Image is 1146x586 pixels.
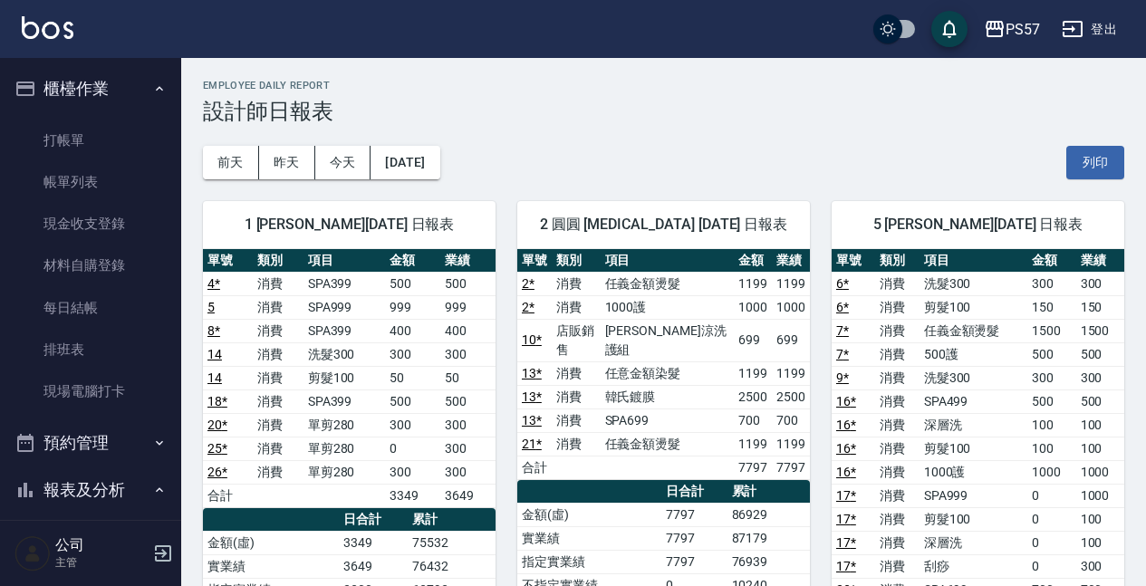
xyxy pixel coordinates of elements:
td: 任義金額燙髮 [601,432,735,456]
td: 150 [1027,295,1075,319]
td: 消費 [875,484,919,507]
td: 韓氏鍍膜 [601,385,735,408]
td: 消費 [552,295,601,319]
td: 消費 [875,319,919,342]
td: 700 [734,408,772,432]
button: 報表及分析 [7,466,174,514]
td: 1500 [1027,319,1075,342]
th: 單號 [832,249,875,273]
button: 昨天 [259,146,315,179]
td: 消費 [253,437,303,460]
h2: Employee Daily Report [203,80,1124,91]
td: 1000 [1076,460,1124,484]
td: 合計 [203,484,253,507]
button: 列印 [1066,146,1124,179]
td: SPA699 [601,408,735,432]
a: 14 [207,370,222,385]
td: 消費 [552,361,601,385]
td: 300 [1076,272,1124,295]
button: 今天 [315,146,371,179]
td: 300 [440,413,496,437]
td: 50 [440,366,496,389]
td: 500 [440,272,496,295]
th: 累計 [408,508,496,532]
td: 任義金額燙髮 [920,319,1028,342]
td: 2500 [772,385,810,408]
td: 單剪280 [303,413,385,437]
td: 消費 [552,272,601,295]
td: 300 [385,342,440,366]
td: 消費 [253,389,303,413]
td: 1199 [734,432,772,456]
td: 500 [385,272,440,295]
td: 7797 [734,456,772,479]
td: 消費 [875,366,919,389]
a: 排班表 [7,329,174,370]
td: 剪髮100 [920,507,1028,531]
p: 主管 [55,554,148,571]
td: 消費 [253,295,303,319]
span: 2 圓圓 [MEDICAL_DATA] [DATE] 日報表 [539,216,788,234]
td: 500 [440,389,496,413]
td: 3649 [339,554,408,578]
td: 86929 [727,503,810,526]
td: 300 [1076,366,1124,389]
button: 櫃檯作業 [7,65,174,112]
td: 0 [385,437,440,460]
td: 1000 [1076,484,1124,507]
th: 業績 [1076,249,1124,273]
td: 100 [1076,437,1124,460]
td: 剪髮100 [920,295,1028,319]
td: 300 [385,460,440,484]
a: 材料自購登錄 [7,245,174,286]
td: 消費 [552,432,601,456]
td: 75532 [408,531,496,554]
button: 預約管理 [7,419,174,466]
td: SPA999 [303,295,385,319]
button: [DATE] [371,146,439,179]
button: 前天 [203,146,259,179]
td: 500 [1027,342,1075,366]
td: 76939 [727,550,810,573]
td: 1000 [734,295,772,319]
a: 每日結帳 [7,287,174,329]
td: 700 [772,408,810,432]
td: 消費 [875,342,919,366]
td: 1199 [772,272,810,295]
td: 消費 [875,389,919,413]
td: 7797 [661,526,727,550]
td: 2500 [734,385,772,408]
button: 登出 [1055,13,1124,46]
td: 76432 [408,554,496,578]
td: 100 [1027,413,1075,437]
td: 深層洗 [920,531,1028,554]
td: 1000護 [920,460,1028,484]
td: 消費 [875,507,919,531]
td: 剪髮100 [920,437,1028,460]
td: 消費 [875,531,919,554]
td: 1000 [772,295,810,319]
td: 150 [1076,295,1124,319]
a: 5 [207,300,215,314]
th: 日合計 [661,480,727,504]
td: 3349 [339,531,408,554]
td: 實業績 [517,526,661,550]
td: 50 [385,366,440,389]
th: 金額 [385,249,440,273]
td: 金額(虛) [517,503,661,526]
th: 類別 [253,249,303,273]
td: 300 [1027,366,1075,389]
td: 0 [1027,507,1075,531]
td: 300 [440,342,496,366]
td: 實業績 [203,554,339,578]
td: 1199 [734,272,772,295]
table: a dense table [203,249,496,508]
table: a dense table [517,249,810,480]
td: 87179 [727,526,810,550]
td: 699 [734,319,772,361]
td: 500 [1076,389,1124,413]
td: 深層洗 [920,413,1028,437]
td: 消費 [875,554,919,578]
td: SPA399 [303,272,385,295]
button: PS57 [977,11,1047,48]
